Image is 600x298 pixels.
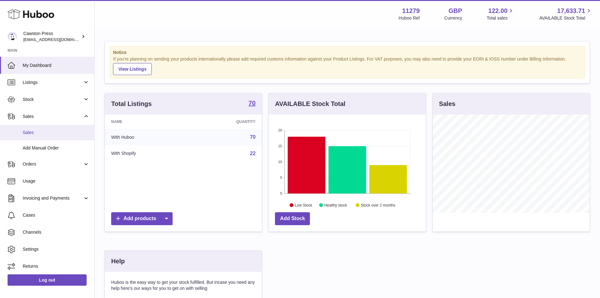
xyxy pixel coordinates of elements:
[280,176,282,179] text: 5
[487,15,515,21] span: Total sales
[249,100,255,108] a: 70
[361,203,395,207] text: Stock over 2 months
[190,114,262,129] th: Quantity
[278,144,282,148] text: 15
[23,114,83,120] span: Sales
[295,203,312,207] text: Low Stock
[557,7,585,15] span: 17,633.71
[275,212,310,225] a: Add Stock
[111,257,125,266] h3: Help
[111,100,152,108] h3: Total Listings
[8,32,17,41] img: internalAdmin-11279@internal.huboo.com
[324,203,347,207] text: Healthy stock
[23,212,89,218] span: Cases
[280,191,282,195] text: 0
[23,246,89,252] span: Settings
[23,263,89,269] span: Returns
[23,79,83,85] span: Listings
[278,128,282,132] text: 20
[8,274,87,286] a: Log out
[539,15,592,21] span: AVAILABLE Stock Total
[402,7,420,15] strong: 11279
[250,134,256,140] a: 70
[113,56,581,75] div: If you're planning on sending your products internationally please add required customs informati...
[23,37,93,42] span: [EMAIL_ADDRESS][DOMAIN_NAME]
[113,50,581,56] strong: Notice
[23,96,83,102] span: Stock
[275,100,345,108] h3: AVAILABLE Stock Total
[449,7,462,15] strong: GBP
[111,279,255,291] p: Huboo is the easy way to get your stock fulfilled. But incase you need any help here's our ways f...
[488,7,507,15] span: 122.00
[249,100,255,106] strong: 70
[278,160,282,164] text: 10
[23,178,89,184] span: Usage
[487,7,515,21] a: 122.00 Total sales
[539,7,592,21] a: 17,633.71 AVAILABLE Stock Total
[23,145,89,151] span: Add Manual Order
[23,130,89,136] span: Sales
[105,145,190,162] td: With Shopify
[113,63,152,75] a: View Listings
[23,62,89,68] span: My Dashboard
[105,114,190,129] th: Name
[23,161,83,167] span: Orders
[439,100,455,108] h3: Sales
[399,15,420,21] div: Huboo Ref
[444,15,462,21] div: Currency
[250,151,256,156] a: 22
[105,129,190,145] td: With Huboo
[23,229,89,235] span: Channels
[23,31,80,43] div: Cawston Press
[23,195,83,201] span: Invoicing and Payments
[111,212,173,225] a: Add products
